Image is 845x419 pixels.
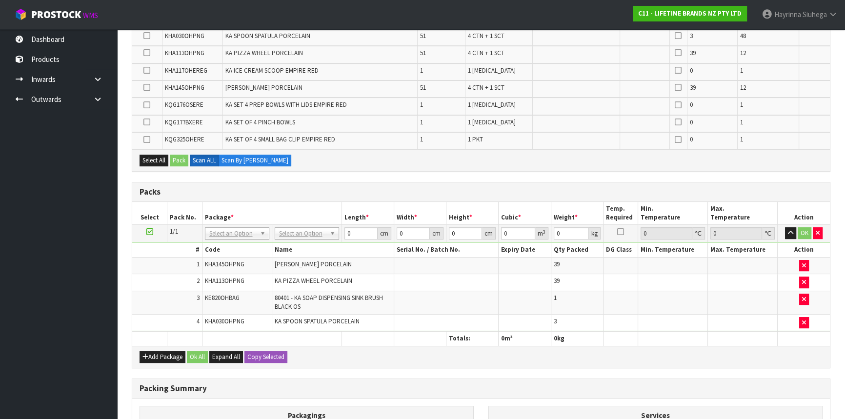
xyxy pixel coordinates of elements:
[603,243,638,257] th: DG Class
[535,227,548,239] div: m
[762,227,775,239] div: ℃
[420,49,426,57] span: 51
[468,135,483,143] span: 1 PKT
[690,118,693,126] span: 0
[468,66,516,75] span: 1 [MEDICAL_DATA]
[212,353,240,361] span: Expand All
[165,118,203,126] span: KQG177BXERE
[275,317,360,325] span: KA SPOON SPATULA PORCELAIN
[633,6,747,21] a: C11 - LIFETIME BRANDS NZ PTY LTD
[482,227,496,239] div: cm
[205,317,244,325] span: KHA030OHPNG
[543,229,545,235] sup: 3
[468,32,504,40] span: 4 CTN + 1 SCT
[165,100,203,109] span: KQG176OSERE
[378,227,391,239] div: cm
[690,32,693,40] span: 3
[501,334,504,342] span: 0
[778,243,830,257] th: Action
[197,277,200,285] span: 2
[225,135,335,143] span: KA SET OF 4 SMALL BAG CLIP EMPIRE RED
[551,202,603,225] th: Weight
[468,118,516,126] span: 1 [MEDICAL_DATA]
[190,155,219,166] label: Scan ALL
[225,66,319,75] span: KA ICE CREAM SCOOP EMPIRE RED
[740,118,743,126] span: 1
[197,317,200,325] span: 4
[638,9,742,18] strong: C11 - LIFETIME BRANDS NZ PTY LTD
[468,83,504,92] span: 4 CTN + 1 SCT
[446,332,499,346] th: Totals:
[225,100,347,109] span: KA SET 4 PREP BOWLS WITH LIDS EMPIRE RED
[275,260,352,268] span: [PERSON_NAME] PORCELAIN
[205,294,240,302] span: KE820OHBAG
[690,83,696,92] span: 39
[554,334,557,342] span: 0
[140,187,823,197] h3: Packs
[420,32,426,40] span: 51
[589,227,601,239] div: kg
[279,228,326,239] span: Select an Option
[690,66,693,75] span: 0
[554,277,560,285] span: 39
[225,118,295,126] span: KA SET OF 4 PINCH BOWLS
[394,202,446,225] th: Width
[165,83,204,92] span: KHA145OHPNG
[219,155,291,166] label: Scan By [PERSON_NAME]
[740,100,743,109] span: 1
[638,202,708,225] th: Min. Temperature
[554,294,557,302] span: 1
[740,49,746,57] span: 12
[690,100,693,109] span: 0
[132,202,167,225] th: Select
[209,351,243,363] button: Expand All
[499,202,551,225] th: Cubic
[603,202,638,225] th: Temp. Required
[167,202,202,225] th: Pack No.
[430,227,443,239] div: cm
[554,260,560,268] span: 39
[132,243,202,257] th: #
[165,32,204,40] span: KHA030OHPNG
[205,260,244,268] span: KHA145OHPNG
[551,243,603,257] th: Qty Packed
[499,243,551,257] th: Expiry Date
[468,49,504,57] span: 4 CTN + 1 SCT
[638,243,708,257] th: Min. Temperature
[446,202,499,225] th: Height
[165,49,204,57] span: KHA113OHPNG
[202,202,342,225] th: Package
[140,351,185,363] button: Add Package
[342,202,394,225] th: Length
[275,294,383,311] span: 80401 - KA SOAP DISPENSING SINK BRUSH BLACK OS
[690,135,693,143] span: 0
[140,155,168,166] button: Select All
[170,227,178,236] span: 1/1
[420,66,423,75] span: 1
[420,83,426,92] span: 51
[690,49,696,57] span: 39
[692,227,705,239] div: ℃
[420,135,423,143] span: 1
[225,32,310,40] span: KA SPOON SPATULA PORCELAIN
[394,243,499,257] th: Serial No. / Batch No.
[740,66,743,75] span: 1
[225,83,302,92] span: [PERSON_NAME] PORCELAIN
[551,332,603,346] th: kg
[275,277,352,285] span: KA PIZZA WHEEL PORCELAIN
[202,243,272,257] th: Code
[170,155,188,166] button: Pack
[244,351,287,363] button: Copy Selected
[165,66,207,75] span: KHA117OHEREG
[803,10,827,19] span: Siuhega
[197,260,200,268] span: 1
[420,118,423,126] span: 1
[15,8,27,20] img: cube-alt.png
[140,384,823,393] h3: Packing Summary
[209,228,256,239] span: Select an Option
[83,11,98,20] small: WMS
[708,243,778,257] th: Max. Temperature
[774,10,801,19] span: Hayrinna
[225,49,303,57] span: KA PIZZA WHEEL PORCELAIN
[468,100,516,109] span: 1 [MEDICAL_DATA]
